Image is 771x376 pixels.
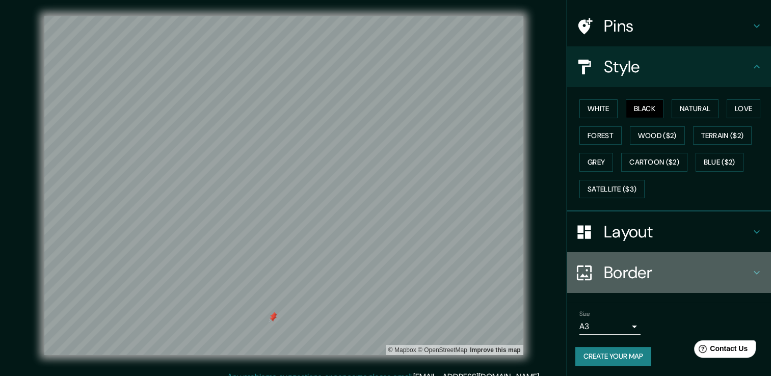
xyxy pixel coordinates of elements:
button: Wood ($2) [630,126,685,145]
div: Border [567,252,771,293]
a: Map feedback [470,346,520,354]
button: Create your map [575,347,651,366]
a: Mapbox [388,346,416,354]
label: Size [579,310,590,318]
button: Love [727,99,760,118]
button: Natural [672,99,719,118]
div: Pins [567,6,771,46]
iframe: Help widget launcher [680,336,760,365]
button: Black [626,99,664,118]
button: Forest [579,126,622,145]
button: Grey [579,153,613,172]
a: OpenStreetMap [418,346,467,354]
h4: Border [604,262,751,283]
div: Layout [567,211,771,252]
div: Style [567,46,771,87]
button: Blue ($2) [696,153,743,172]
button: Terrain ($2) [693,126,752,145]
button: White [579,99,618,118]
div: A3 [579,318,641,335]
button: Satellite ($3) [579,180,645,199]
h4: Style [604,57,751,77]
canvas: Map [44,16,523,355]
button: Cartoon ($2) [621,153,687,172]
h4: Pins [604,16,751,36]
h4: Layout [604,222,751,242]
